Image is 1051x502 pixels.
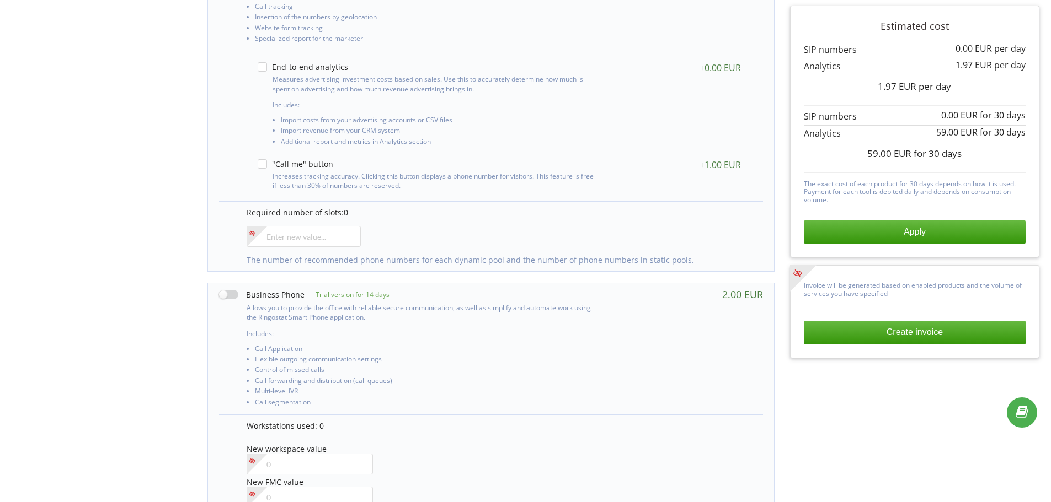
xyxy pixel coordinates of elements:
li: Insertion of the numbers by geolocation [255,13,600,24]
p: Measures advertising investment costs based on sales. Use this to accurately determine how much i... [273,74,596,93]
p: Increases tracking accuracy. Clicking this button displays a phone number for visitors. This feat... [273,171,596,190]
label: End-to-end analytics [258,62,348,72]
p: Estimated cost [804,19,1026,34]
li: Multi-level IVR [255,387,600,398]
p: Analytics [804,127,1026,140]
span: New workspace value [247,444,327,454]
span: per day [994,42,1026,55]
label: Business Phone [219,289,305,300]
p: Invoice will be generated based on enabled products and the volume of services you have specified [804,279,1026,298]
span: 1.97 EUR [878,80,916,93]
div: +0.00 EUR [700,62,741,73]
button: Create invoice [804,321,1026,344]
span: for 30 days [980,109,1026,121]
li: Website form tracking [255,24,600,35]
li: Control of missed calls [255,366,600,376]
span: New FMC value [247,477,303,487]
span: 0.00 EUR [956,42,992,55]
p: The number of recommended phone numbers for each dynamic pool and the number of phone numbers in ... [247,255,752,266]
span: 59.00 EUR [936,126,978,138]
span: for 30 days [980,126,1026,138]
li: Call tracking [255,3,600,13]
p: SIP numbers [804,110,1026,123]
span: 59.00 EUR [867,147,911,160]
li: Call Application [255,345,600,355]
li: Import costs from your advertising accounts or CSV files [281,116,596,127]
p: Includes: [247,329,600,338]
span: per day [919,80,951,93]
span: 0.00 EUR [941,109,978,121]
p: Allows you to provide the office with reliable secure communication, as well as simplify and auto... [247,303,600,322]
span: Workstations used: 0 [247,420,324,431]
span: per day [994,59,1026,71]
span: 1.97 EUR [956,59,992,71]
p: SIP numbers [804,44,1026,56]
div: +1.00 EUR [700,159,741,170]
p: The exact cost of each product for 30 days depends on how it is used. Payment for each tool is de... [804,177,1026,204]
input: Enter new value... [247,226,361,247]
li: Specialized report for the marketer [255,35,600,45]
p: Analytics [804,60,1026,73]
li: Import revenue from your CRM system [281,127,596,137]
li: Call segmentation [255,398,600,409]
input: 0 [247,454,373,474]
p: Required number of slots: [247,207,752,218]
li: Additional report and metrics in Analytics section [281,138,596,148]
div: 2.00 EUR [722,289,763,300]
p: Includes: [273,100,596,110]
button: Apply [804,220,1026,244]
span: 0 [344,207,348,218]
p: Trial version for 14 days [305,290,390,299]
li: Call forwarding and distribution (call queues) [255,377,600,387]
label: "Call me" button [258,159,333,169]
span: for 30 days [914,147,962,160]
li: Flexible outgoing communication settings [255,355,600,366]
